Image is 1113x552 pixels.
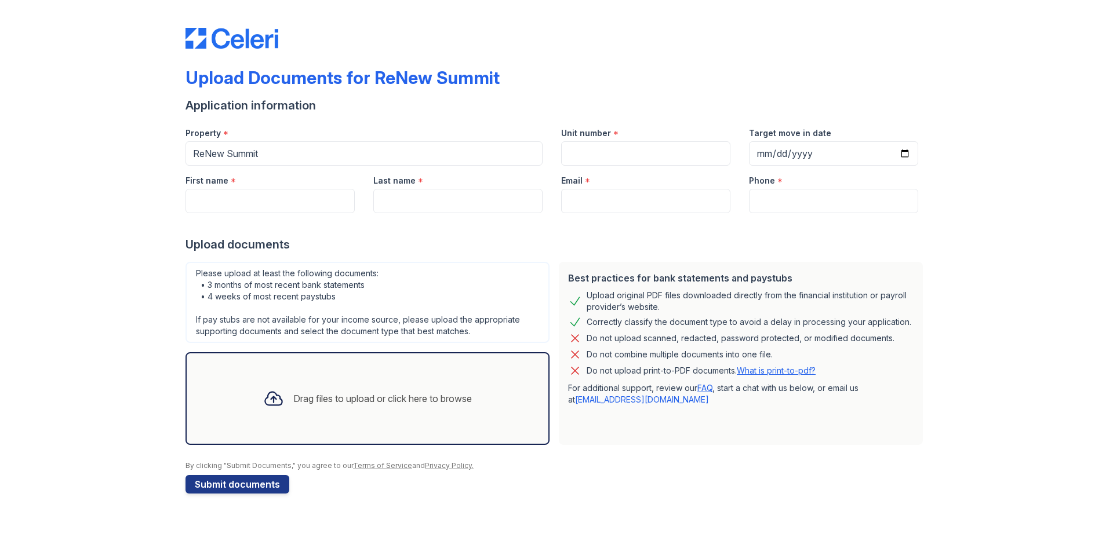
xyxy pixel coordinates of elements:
[587,315,911,329] div: Correctly classify the document type to avoid a delay in processing your application.
[587,348,773,361] div: Do not combine multiple documents into one file.
[185,262,550,343] div: Please upload at least the following documents: • 3 months of most recent bank statements • 4 wee...
[185,236,927,253] div: Upload documents
[568,382,914,405] p: For additional support, review our , start a chat with us below, or email us at
[587,331,894,345] div: Do not upload scanned, redacted, password protected, or modified documents.
[749,175,775,187] label: Phone
[561,175,583,187] label: Email
[353,461,412,470] a: Terms of Service
[737,365,816,375] a: What is print-to-pdf?
[185,67,500,88] div: Upload Documents for ReNew Summit
[185,97,927,114] div: Application information
[185,461,927,470] div: By clicking "Submit Documents," you agree to our and
[749,127,831,139] label: Target move in date
[587,290,914,313] div: Upload original PDF files downloaded directly from the financial institution or payroll provider’...
[568,271,914,285] div: Best practices for bank statements and paystubs
[185,475,289,493] button: Submit documents
[697,383,712,393] a: FAQ
[575,394,709,404] a: [EMAIL_ADDRESS][DOMAIN_NAME]
[373,175,416,187] label: Last name
[185,28,278,49] img: CE_Logo_Blue-a8612792a0a2168367f1c8372b55b34899dd931a85d93a1a3d3e32e68fde9ad4.png
[425,461,474,470] a: Privacy Policy.
[185,175,228,187] label: First name
[587,365,816,376] p: Do not upload print-to-PDF documents.
[185,127,221,139] label: Property
[293,392,472,405] div: Drag files to upload or click here to browse
[561,127,611,139] label: Unit number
